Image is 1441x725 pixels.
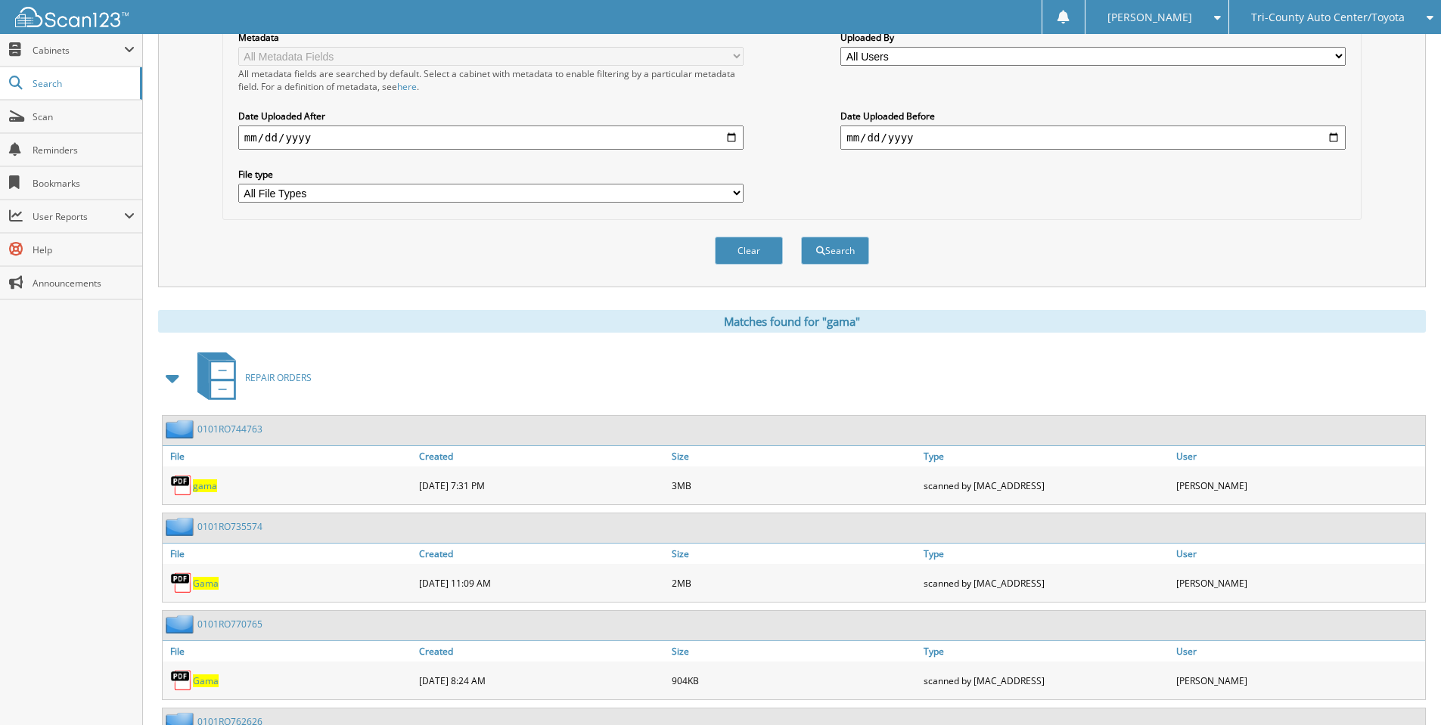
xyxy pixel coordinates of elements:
span: Scan [33,110,135,123]
a: Size [668,544,921,564]
a: File [163,641,415,661]
span: REPAIR ORDERS [245,371,312,384]
div: scanned by [MAC_ADDRESS] [920,568,1172,598]
a: Gama [193,577,219,590]
div: 3MB [668,470,921,500]
a: File [163,544,415,564]
span: Search [33,77,132,90]
div: scanned by [MAC_ADDRESS] [920,665,1172,696]
iframe: Chat Widget [1365,652,1441,725]
img: PDF.png [170,572,193,594]
label: File type [238,168,744,181]
button: Clear [715,237,783,265]
div: [PERSON_NAME] [1172,665,1425,696]
a: gama [193,479,217,492]
label: Uploaded By [840,31,1346,44]
a: Size [668,641,921,661]
span: Tri-County Auto Center/Toyota [1251,13,1405,22]
button: Search [801,237,869,265]
div: [DATE] 7:31 PM [415,470,668,500]
a: Type [920,641,1172,661]
a: Created [415,641,668,661]
a: Type [920,446,1172,466]
span: Reminders [33,144,135,156]
a: 0101RO770765 [197,618,262,631]
img: scan123-logo-white.svg [15,7,129,27]
a: here [397,80,417,93]
a: 0101RO735574 [197,520,262,533]
a: Size [668,446,921,466]
label: Metadata [238,31,744,44]
a: User [1172,641,1425,661]
div: scanned by [MAC_ADDRESS] [920,470,1172,500]
a: REPAIR ORDERS [188,348,312,407]
span: Cabinets [33,44,124,57]
div: [DATE] 8:24 AM [415,665,668,696]
span: User Reports [33,210,124,223]
div: [DATE] 11:09 AM [415,568,668,598]
a: User [1172,446,1425,466]
img: folder2.png [166,615,197,634]
span: [PERSON_NAME] [1107,13,1192,22]
span: Announcements [33,277,135,290]
img: PDF.png [170,669,193,692]
div: [PERSON_NAME] [1172,568,1425,598]
a: Created [415,544,668,564]
img: folder2.png [166,517,197,536]
a: Gama [193,674,219,687]
span: Bookmarks [33,177,135,190]
a: Type [920,544,1172,564]
span: Help [33,243,135,256]
a: File [163,446,415,466]
div: 904KB [668,665,921,696]
a: User [1172,544,1425,564]
div: All metadata fields are searched by default. Select a cabinet with metadata to enable filtering b... [238,67,744,93]
label: Date Uploaded Before [840,110,1346,122]
input: start [238,125,744,150]
img: PDF.png [170,474,193,497]
div: Matches found for "gama" [158,310,1426,333]
div: [PERSON_NAME] [1172,470,1425,500]
a: 0101RO744763 [197,423,262,435]
input: end [840,125,1346,150]
label: Date Uploaded After [238,110,744,122]
div: 2MB [668,568,921,598]
img: folder2.png [166,420,197,438]
a: Created [415,446,668,466]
